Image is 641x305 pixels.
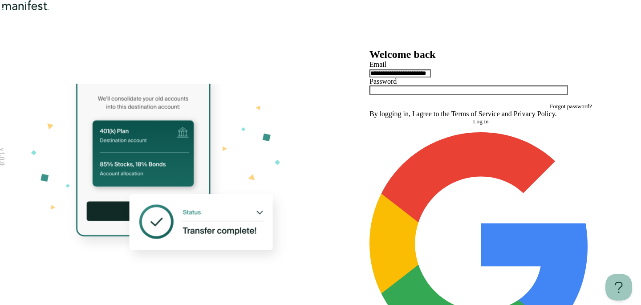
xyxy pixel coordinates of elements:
span: Log in [473,118,488,125]
h2: Welcome back [369,49,592,61]
label: Password [369,77,397,85]
iframe: Help Scout Beacon - Open [605,274,632,301]
p: By logging in, I agree to the and . [369,110,592,118]
a: Privacy Policy [514,110,555,118]
label: Email [369,61,386,68]
button: Forgot password? [550,103,592,110]
span: Forgot password? [550,103,592,110]
a: Terms of Service [451,110,500,118]
button: Log in [369,118,592,125]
